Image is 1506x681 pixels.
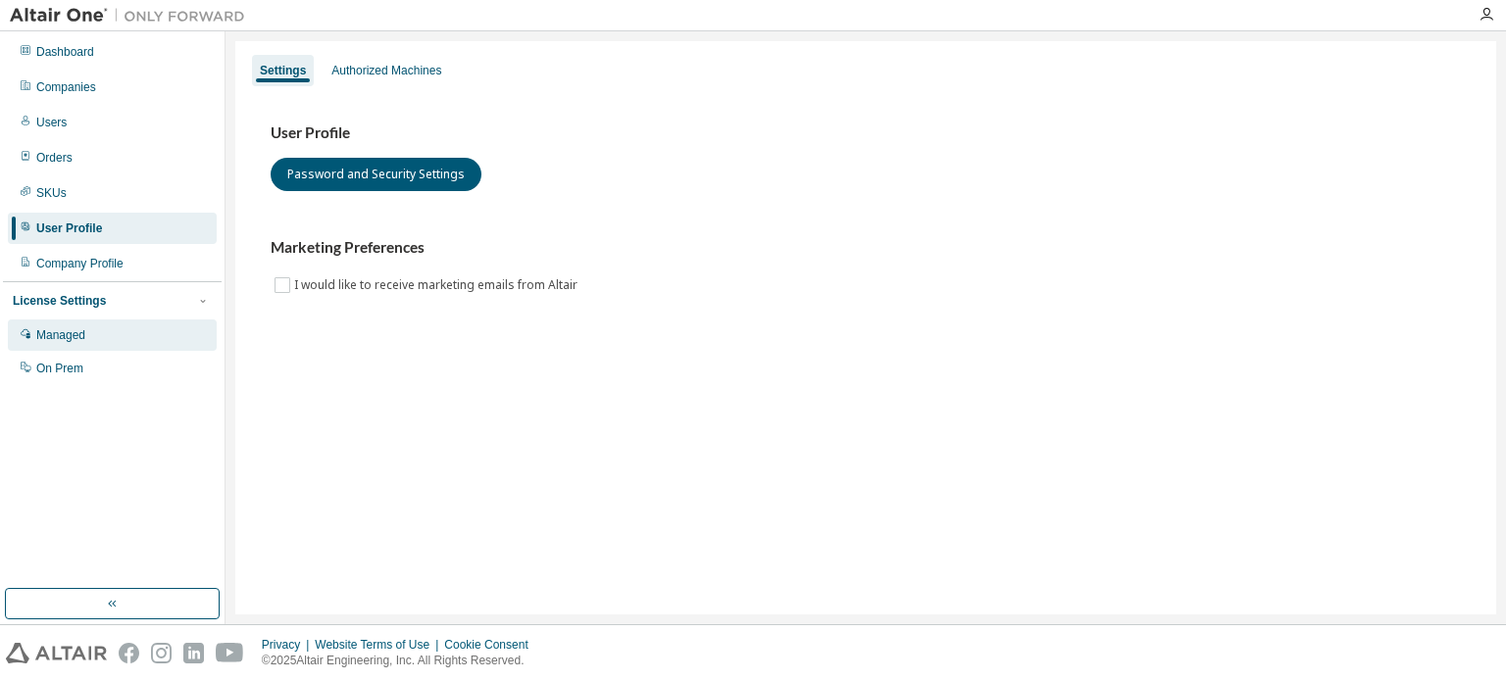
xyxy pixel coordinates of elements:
[183,643,204,663] img: linkedin.svg
[260,63,306,78] div: Settings
[262,653,540,669] p: © 2025 Altair Engineering, Inc. All Rights Reserved.
[36,185,67,201] div: SKUs
[151,643,172,663] img: instagram.svg
[36,79,96,95] div: Companies
[216,643,244,663] img: youtube.svg
[36,150,73,166] div: Orders
[271,238,1461,258] h3: Marketing Preferences
[6,643,107,663] img: altair_logo.svg
[262,637,315,653] div: Privacy
[13,293,106,309] div: License Settings
[271,158,481,191] button: Password and Security Settings
[36,327,85,343] div: Managed
[294,273,581,297] label: I would like to receive marketing emails from Altair
[315,637,444,653] div: Website Terms of Use
[119,643,139,663] img: facebook.svg
[36,361,83,376] div: On Prem
[36,256,124,271] div: Company Profile
[331,63,441,78] div: Authorized Machines
[444,637,539,653] div: Cookie Consent
[36,44,94,60] div: Dashboard
[10,6,255,25] img: Altair One
[36,220,102,236] div: User Profile
[271,123,1461,143] h3: User Profile
[36,115,67,130] div: Users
